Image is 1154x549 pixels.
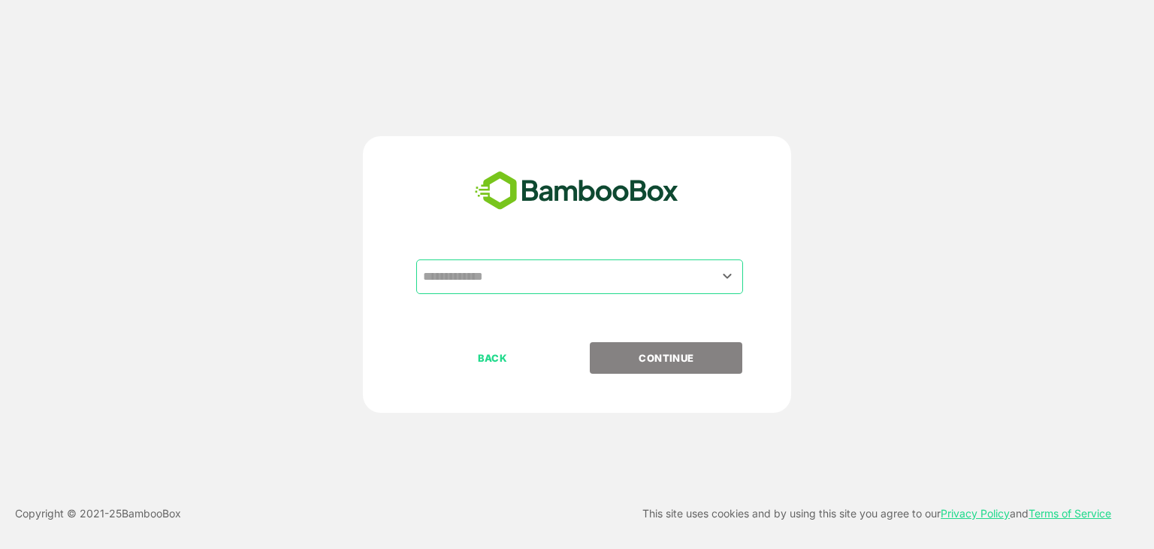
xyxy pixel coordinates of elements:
a: Terms of Service [1029,507,1111,520]
p: BACK [418,350,568,366]
p: Copyright © 2021- 25 BambooBox [15,505,181,523]
button: BACK [416,342,569,374]
button: CONTINUE [590,342,742,374]
img: bamboobox [467,166,687,216]
a: Privacy Policy [941,507,1010,520]
p: This site uses cookies and by using this site you agree to our and [642,505,1111,523]
p: CONTINUE [591,350,742,366]
button: Open [717,266,738,287]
